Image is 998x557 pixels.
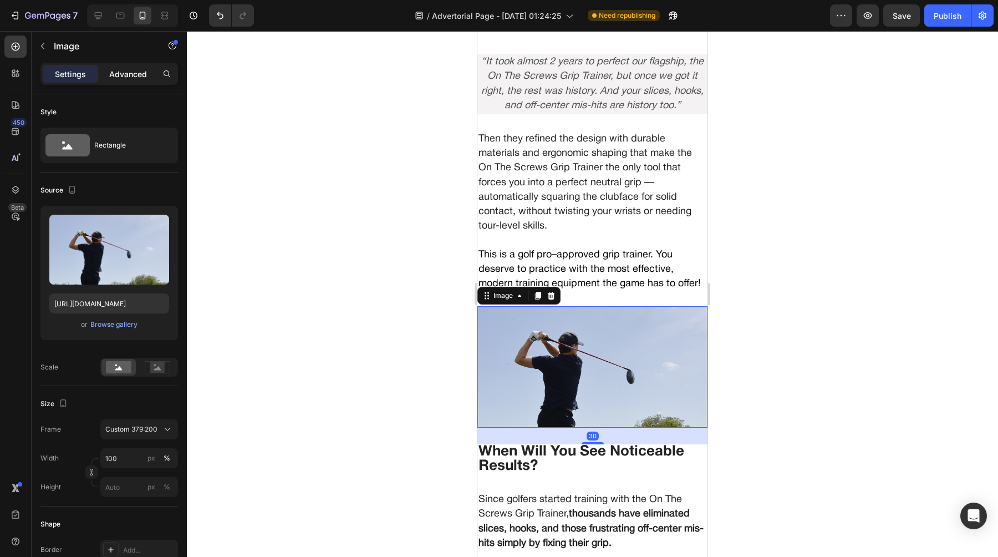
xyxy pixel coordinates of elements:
[40,519,60,529] div: Shape
[100,448,178,468] input: px%
[40,482,61,492] label: Height
[164,482,170,492] div: %
[209,4,254,27] div: Undo/Redo
[477,31,707,557] iframe: Design area
[81,318,88,331] span: or
[40,397,70,412] div: Size
[90,320,138,330] div: Browse gallery
[432,10,561,22] span: Advertorial Page - [DATE] 01:24:25
[94,133,162,158] div: Rectangle
[40,183,79,198] div: Source
[924,4,971,27] button: Publish
[55,68,86,80] p: Settings
[49,293,169,313] input: https://example.com/image.jpg
[893,11,911,21] span: Save
[160,452,174,465] button: px
[599,11,655,21] span: Need republishing
[145,480,158,494] button: %
[147,453,155,463] div: px
[109,68,147,80] p: Advanced
[40,545,62,555] div: Border
[40,107,57,117] div: Style
[145,452,158,465] button: %
[100,477,178,497] input: px%
[160,480,174,494] button: px
[105,424,157,434] span: Custom 379:200
[4,4,83,27] button: 7
[90,319,138,330] button: Browse gallery
[164,453,170,463] div: %
[883,4,920,27] button: Save
[11,118,27,127] div: 450
[49,215,169,285] img: preview-image
[8,203,27,212] div: Beta
[40,453,59,463] label: Width
[147,482,155,492] div: px
[40,424,61,434] label: Frame
[934,10,961,22] div: Publish
[40,362,58,372] div: Scale
[427,10,430,22] span: /
[100,419,178,439] button: Custom 379:200
[73,9,78,22] p: 7
[123,545,175,555] div: Add...
[54,39,148,53] p: Image
[960,503,987,529] div: Open Intercom Messenger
